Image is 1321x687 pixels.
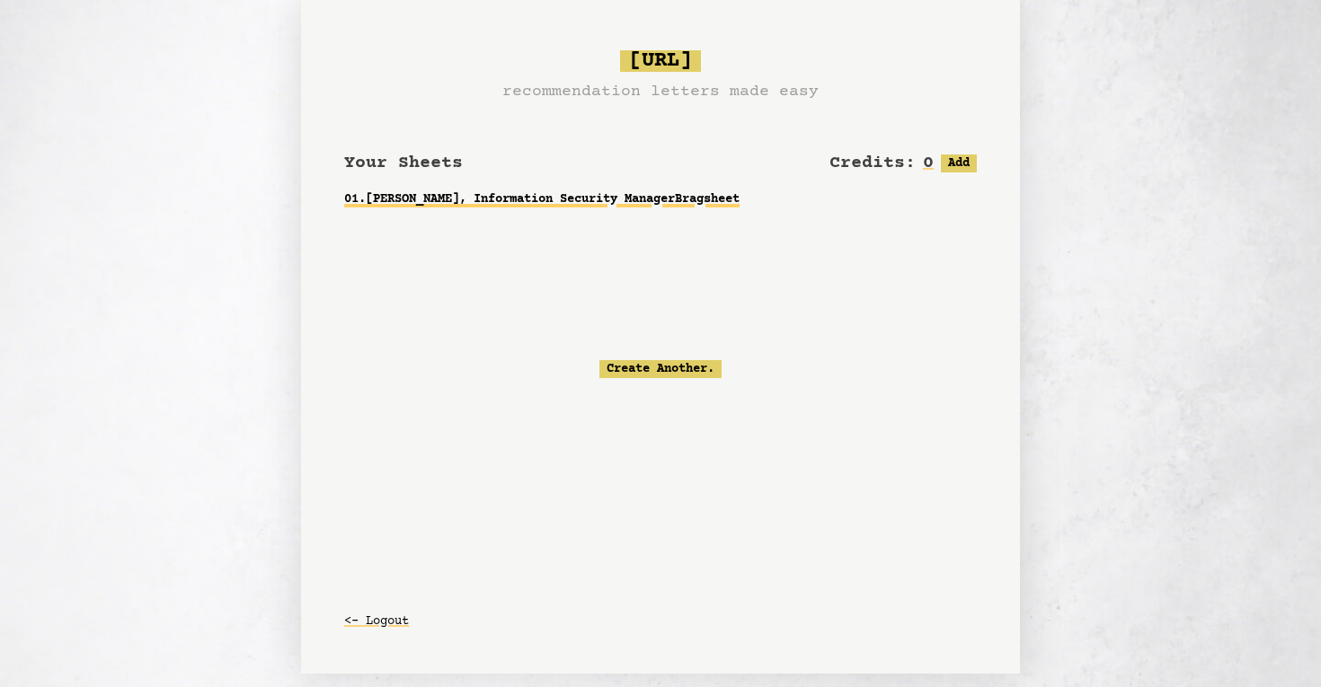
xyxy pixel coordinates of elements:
span: [URL] [620,50,701,72]
h2: Credits: [829,151,916,176]
button: <- Logout [344,605,409,638]
h3: recommendation letters made easy [502,79,819,104]
a: 01.[PERSON_NAME], Information Security ManagerBragsheet [344,183,977,216]
h2: 0 [923,151,934,176]
span: Your Sheets [344,153,463,173]
button: Add [941,154,977,172]
a: Create Another. [599,360,722,378]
